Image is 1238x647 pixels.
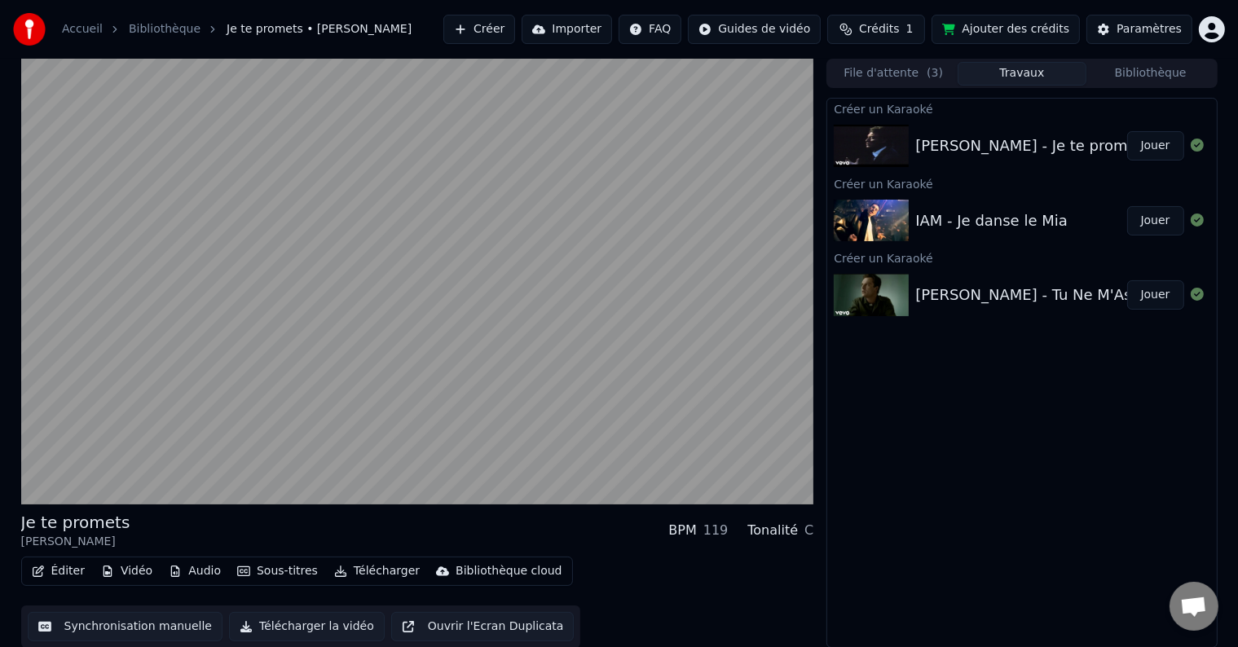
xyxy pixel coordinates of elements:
nav: breadcrumb [62,21,412,37]
button: Synchronisation manuelle [28,612,223,641]
a: Accueil [62,21,103,37]
button: Ouvrir l'Ecran Duplicata [391,612,575,641]
button: FAQ [619,15,681,44]
div: Créer un Karaoké [827,248,1216,267]
button: Jouer [1127,206,1184,235]
div: BPM [668,521,696,540]
div: Tonalité [747,521,798,540]
button: Vidéo [95,560,159,583]
div: [PERSON_NAME] [21,534,130,550]
div: C [804,521,813,540]
button: Créer [443,15,515,44]
span: Je te promets • [PERSON_NAME] [227,21,412,37]
button: Paramètres [1086,15,1192,44]
div: Je te promets [21,511,130,534]
div: Paramètres [1117,21,1182,37]
button: Jouer [1127,280,1184,310]
button: Travaux [958,62,1086,86]
button: Guides de vidéo [688,15,821,44]
button: Audio [162,560,227,583]
button: Jouer [1127,131,1184,161]
button: Sous-titres [231,560,324,583]
button: Crédits1 [827,15,925,44]
img: youka [13,13,46,46]
div: 119 [703,521,729,540]
button: Ajouter des crédits [932,15,1080,44]
div: [PERSON_NAME] - Je te promets [915,134,1150,157]
button: Télécharger [328,560,426,583]
span: 1 [906,21,914,37]
div: Ouvrir le chat [1170,582,1218,631]
a: Bibliothèque [129,21,200,37]
span: Crédits [859,21,899,37]
div: Créer un Karaoké [827,174,1216,193]
button: Télécharger la vidéo [229,612,385,641]
div: Créer un Karaoké [827,99,1216,118]
button: File d'attente [829,62,958,86]
button: Importer [522,15,612,44]
span: ( 3 ) [927,65,943,81]
button: Éditer [25,560,91,583]
button: Bibliothèque [1086,62,1215,86]
div: Bibliothèque cloud [456,563,562,579]
div: IAM - Je danse le Mia [915,209,1068,232]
